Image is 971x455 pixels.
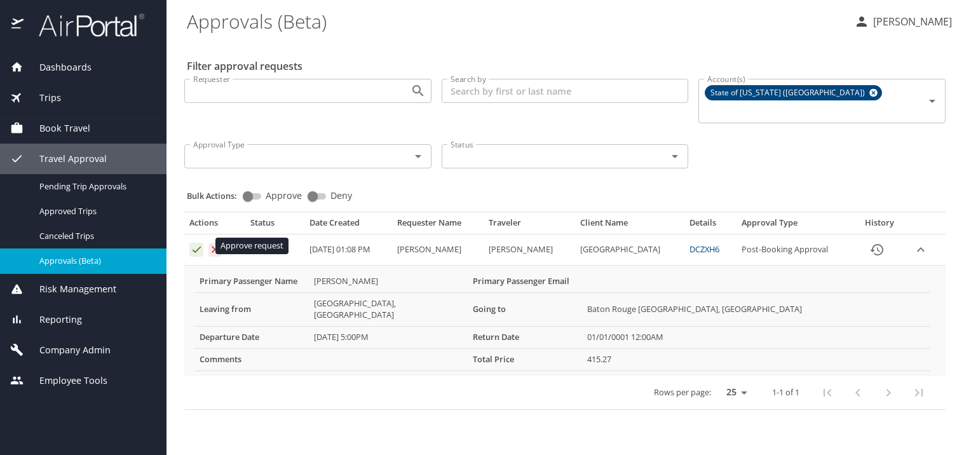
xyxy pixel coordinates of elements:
th: Return Date [468,326,582,348]
span: Risk Management [24,282,116,296]
button: [PERSON_NAME] [849,10,957,33]
th: Client Name [575,217,685,234]
div: State of [US_STATE] ([GEOGRAPHIC_DATA]) [705,85,882,100]
td: [GEOGRAPHIC_DATA] [575,234,685,266]
span: Travel Approval [24,152,107,166]
td: [DATE] 5:00PM [309,326,468,348]
p: Rows per page: [654,388,711,397]
input: Search by first or last name [442,79,689,103]
p: 1-1 of 1 [772,388,799,397]
button: expand row [911,240,930,259]
td: Pending [245,234,304,266]
span: Book Travel [24,121,90,135]
span: Reporting [24,313,82,327]
td: [GEOGRAPHIC_DATA], [GEOGRAPHIC_DATA] [309,293,468,327]
button: Deny request [208,243,222,257]
span: Trips [24,91,61,105]
td: [PERSON_NAME] [309,271,468,292]
img: icon-airportal.png [11,13,25,37]
th: Details [684,217,737,234]
th: Total Price [468,348,582,370]
select: rows per page [716,383,752,402]
p: [PERSON_NAME] [869,14,952,29]
button: Open [409,147,427,165]
span: Approved Trips [39,205,151,217]
span: Approve [266,191,302,200]
span: Pending Trip Approvals [39,180,151,193]
th: Primary Passenger Name [194,271,309,292]
span: Canceled Trips [39,230,151,242]
th: Requester Name [392,217,484,234]
td: [DATE] 01:08 PM [304,234,392,266]
span: State of [US_STATE] ([GEOGRAPHIC_DATA]) [705,86,873,100]
th: Date Created [304,217,392,234]
table: Approval table [184,217,946,409]
span: Dashboards [24,60,92,74]
th: Approval Type [737,217,853,234]
table: More info for approvals [194,271,930,371]
span: Company Admin [24,343,111,357]
button: Open [409,82,427,100]
td: [PERSON_NAME] [484,234,575,266]
th: Primary Passenger Email [468,271,582,292]
th: Actions [184,217,245,234]
th: Going to [468,293,582,327]
th: History [853,217,906,234]
td: Post-Booking Approval [737,234,853,266]
img: airportal-logo.png [25,13,144,37]
td: Baton Rouge [GEOGRAPHIC_DATA], [GEOGRAPHIC_DATA] [582,293,930,327]
h2: Filter approval requests [187,56,302,76]
td: [PERSON_NAME] [392,234,484,266]
h1: Approvals (Beta) [187,1,844,41]
span: Approvals (Beta) [39,255,151,267]
p: Bulk Actions: [187,190,247,201]
span: Employee Tools [24,374,107,388]
td: 415.27 [582,348,930,370]
button: Open [666,147,684,165]
a: DCZXH6 [689,243,719,255]
th: Departure Date [194,326,309,348]
button: Open [923,92,941,110]
button: History [862,234,892,265]
th: Traveler [484,217,575,234]
td: 01/01/0001 12:00AM [582,326,930,348]
th: Comments [194,348,309,370]
th: Status [245,217,304,234]
th: Leaving from [194,293,309,327]
span: Deny [330,191,352,200]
